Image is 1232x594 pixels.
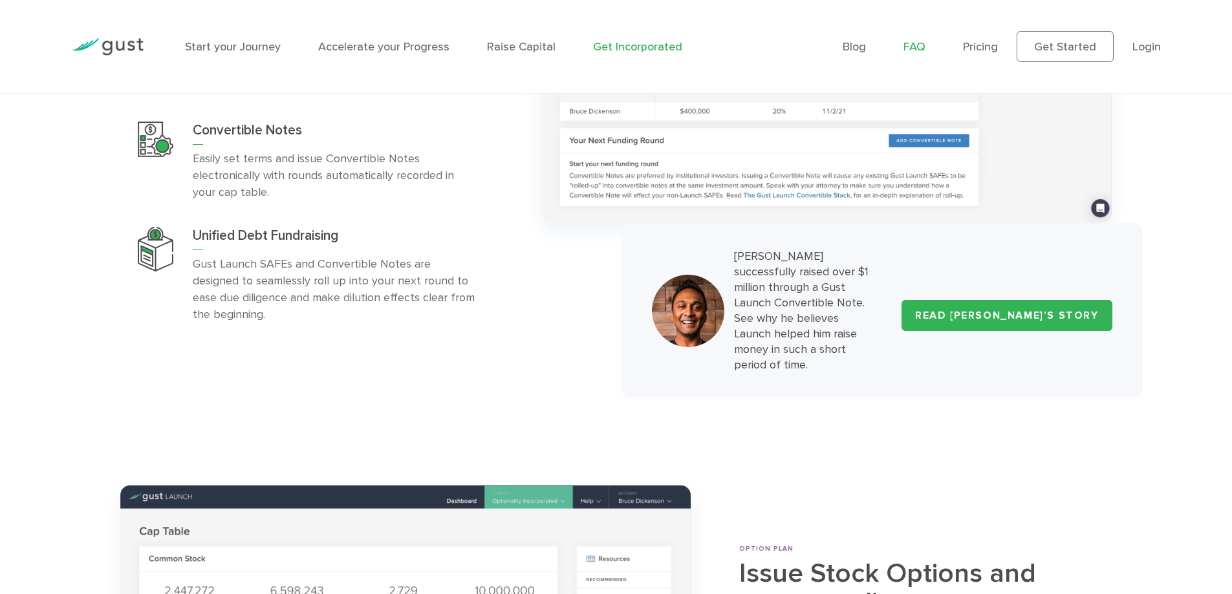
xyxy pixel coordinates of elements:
[734,249,878,373] p: [PERSON_NAME] successfully raised over $1 million through a Gust Launch Convertible Note. See why...
[739,544,1112,554] div: OPTION PLAN
[1132,40,1161,54] a: Login
[193,151,475,201] p: Easily set terms and issue Convertible Notes electronically with rounds automatically recorded in...
[963,40,998,54] a: Pricing
[1017,31,1114,62] a: Get Started
[193,122,475,145] h3: Convertible Notes
[138,227,173,271] img: Debt Fundraising
[185,40,281,54] a: Start your Journey
[193,227,475,250] h3: Unified Debt Fundraising
[138,122,173,157] img: Convertible Notes
[193,256,475,323] p: Gust Launch SAFEs and Convertible Notes are designed to seamlessly roll up into your next round t...
[902,300,1112,331] a: READ [PERSON_NAME]’S STORY
[487,40,556,54] a: Raise Capital
[593,40,682,54] a: Get Incorporated
[652,275,724,347] img: Story 1
[903,40,925,54] a: FAQ
[843,40,866,54] a: Blog
[71,38,144,56] img: Gust Logo
[318,40,449,54] a: Accelerate your Progress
